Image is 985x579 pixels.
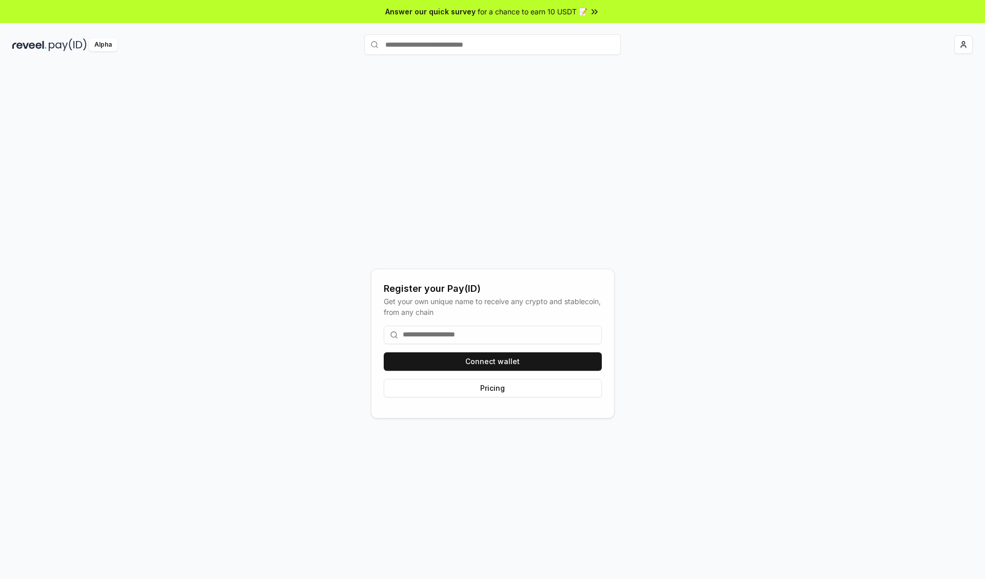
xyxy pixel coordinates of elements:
img: pay_id [49,38,87,51]
div: Get your own unique name to receive any crypto and stablecoin, from any chain [384,296,602,317]
div: Register your Pay(ID) [384,282,602,296]
img: reveel_dark [12,38,47,51]
button: Pricing [384,379,602,397]
span: Answer our quick survey [385,6,476,17]
button: Connect wallet [384,352,602,371]
span: for a chance to earn 10 USDT 📝 [478,6,587,17]
div: Alpha [89,38,117,51]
